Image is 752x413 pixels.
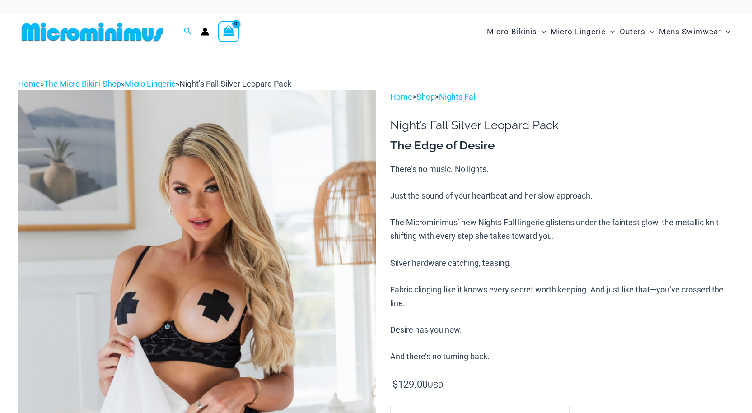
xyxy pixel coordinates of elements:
span: Menu Toggle [537,20,546,43]
a: Home [18,79,40,88]
a: Micro Lingerie [125,79,176,88]
a: Search icon link [184,26,192,37]
img: MM SHOP LOGO FLAT [18,22,167,42]
span: Night’s Fall Silver Leopard Pack [179,79,291,88]
a: OutersMenu ToggleMenu Toggle [617,18,657,46]
bdi: 129.00 [392,379,428,390]
a: Mens SwimwearMenu ToggleMenu Toggle [657,18,733,46]
nav: Site Navigation [483,17,734,47]
a: Account icon link [201,28,209,36]
a: Nights Fall [439,92,477,102]
h1: Night’s Fall Silver Leopard Pack [390,118,734,132]
span: Micro Lingerie [551,20,606,43]
span: » » » [18,79,291,88]
p: > > [390,90,734,104]
span: Menu Toggle [721,20,730,43]
span: Outers [620,20,645,43]
a: Shop [416,92,435,102]
span: Menu Toggle [606,20,615,43]
a: View Shopping Cart, empty [218,21,239,42]
span: $ [392,379,398,390]
a: Micro BikinisMenu ToggleMenu Toggle [485,18,548,46]
a: The Micro Bikini Shop [44,79,121,88]
a: Micro LingerieMenu ToggleMenu Toggle [548,18,617,46]
p: There’s no music. No lights. Just the sound of your heartbeat and her slow approach. The Micromin... [390,162,734,364]
p: USD [390,378,734,392]
h3: The Edge of Desire [390,138,734,153]
span: Menu Toggle [645,20,654,43]
a: Home [390,92,412,102]
span: Mens Swimwear [659,20,721,43]
span: Micro Bikinis [487,20,537,43]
